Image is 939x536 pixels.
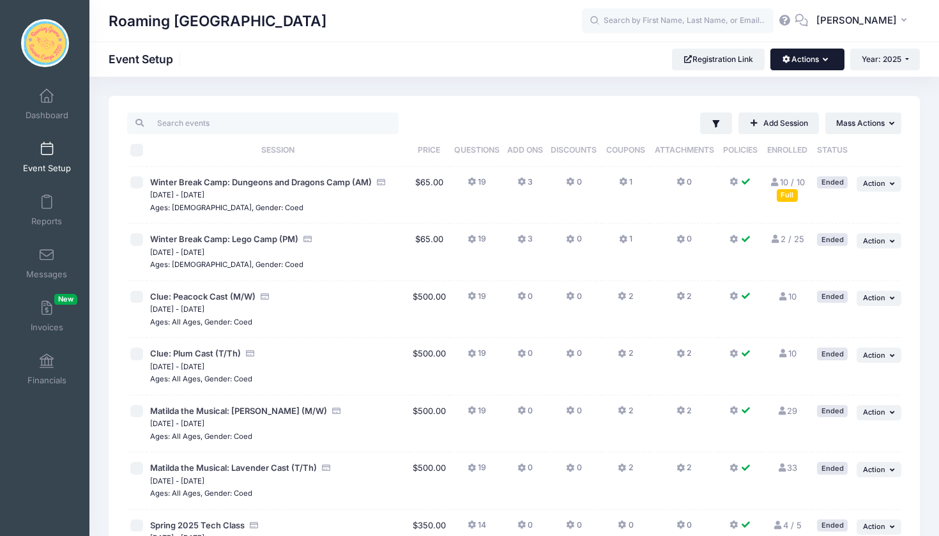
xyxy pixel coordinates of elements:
span: Policies [723,145,758,155]
span: Action [863,408,885,417]
th: Add Ons [504,134,546,167]
a: 10 / 10 Full [769,177,804,200]
button: 19 [468,176,486,195]
span: [PERSON_NAME] [816,13,897,27]
i: Accepting Credit Card Payments [332,407,342,415]
button: 2 [618,405,633,424]
span: Event Setup [23,163,71,174]
button: 19 [468,291,486,309]
a: 2 / 25 [770,234,804,244]
i: Accepting Credit Card Payments [260,293,270,301]
small: [DATE] - [DATE] [150,305,204,314]
button: 0 [676,233,692,252]
span: Clue: Peacock Cast (M/W) [150,291,256,302]
button: 0 [517,348,533,366]
a: Event Setup [17,135,77,180]
td: $500.00 [409,395,450,453]
h1: Roaming [GEOGRAPHIC_DATA] [109,6,326,36]
span: Action [863,179,885,188]
div: Ended [817,348,848,360]
button: Action [857,233,901,249]
small: Ages: All Ages, Gender: Coed [150,489,252,498]
a: 10 [777,348,796,358]
th: Session [147,134,408,167]
span: Invoices [31,322,63,333]
button: 19 [468,233,486,252]
button: 19 [468,348,486,366]
td: $65.00 [409,224,450,281]
span: Matilda the Musical: [PERSON_NAME] (M/W) [150,406,327,416]
button: Actions [770,49,844,70]
a: Add Session [738,112,819,134]
span: Clue: Plum Cast (T/Th) [150,348,241,358]
img: Roaming Gnome Theatre [21,19,69,67]
span: Mass Actions [836,118,885,128]
button: 0 [566,291,581,309]
div: Ended [817,405,848,417]
i: Accepting Credit Card Payments [376,178,386,187]
input: Search events [127,112,399,134]
button: 2 [618,462,633,480]
th: Enrolled [762,134,811,167]
th: Attachments [650,134,719,167]
small: Ages: [DEMOGRAPHIC_DATA], Gender: Coed [150,203,303,212]
a: Dashboard [17,82,77,126]
span: Action [863,351,885,360]
button: 2 [676,462,692,480]
button: Action [857,519,901,535]
button: 1 [619,176,632,195]
a: Messages [17,241,77,286]
button: 2 [676,348,692,366]
td: $500.00 [409,281,450,339]
span: Spring 2025 Tech Class [150,520,245,530]
span: Winter Break Camp: Lego Camp (PM) [150,234,298,244]
span: Action [863,236,885,245]
button: 3 [517,176,533,195]
button: 0 [517,405,533,424]
button: Action [857,348,901,363]
div: Ended [817,233,848,245]
button: 0 [517,462,533,480]
a: 10 [777,291,796,302]
i: Accepting Credit Card Payments [303,235,313,243]
button: 0 [517,291,533,309]
span: New [54,294,77,305]
a: Financials [17,347,77,392]
td: $500.00 [409,338,450,395]
span: Messages [26,269,67,280]
button: 1 [619,233,632,252]
span: Questions [454,145,500,155]
button: Action [857,405,901,420]
button: 3 [517,233,533,252]
span: Matilda the Musical: Lavender Cast (T/Th) [150,463,317,473]
small: Ages: All Ages, Gender: Coed [150,374,252,383]
span: Add Ons [507,145,543,155]
button: 19 [468,405,486,424]
button: 2 [618,291,633,309]
th: Coupons [602,134,650,167]
i: Accepting Credit Card Payments [245,349,256,358]
i: Accepting Credit Card Payments [321,464,332,472]
button: Mass Actions [825,112,901,134]
div: Ended [817,291,848,303]
button: Year: 2025 [850,49,920,70]
div: Ended [817,176,848,188]
button: Action [857,176,901,192]
button: 0 [566,348,581,366]
a: Reports [17,188,77,233]
i: Accepting Credit Card Payments [249,521,259,530]
button: Action [857,291,901,306]
div: Ended [817,519,848,532]
button: 0 [566,176,581,195]
th: Questions [450,134,505,167]
td: $65.00 [409,167,450,224]
small: [DATE] - [DATE] [150,477,204,486]
span: Attachments [655,145,714,155]
span: Action [863,293,885,302]
small: [DATE] - [DATE] [150,362,204,371]
a: 4 / 5 [772,520,801,530]
span: Reports [31,216,62,227]
button: 0 [676,176,692,195]
span: Winter Break Camp: Dungeons and Dragons Camp (AM) [150,177,372,187]
button: 2 [676,405,692,424]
